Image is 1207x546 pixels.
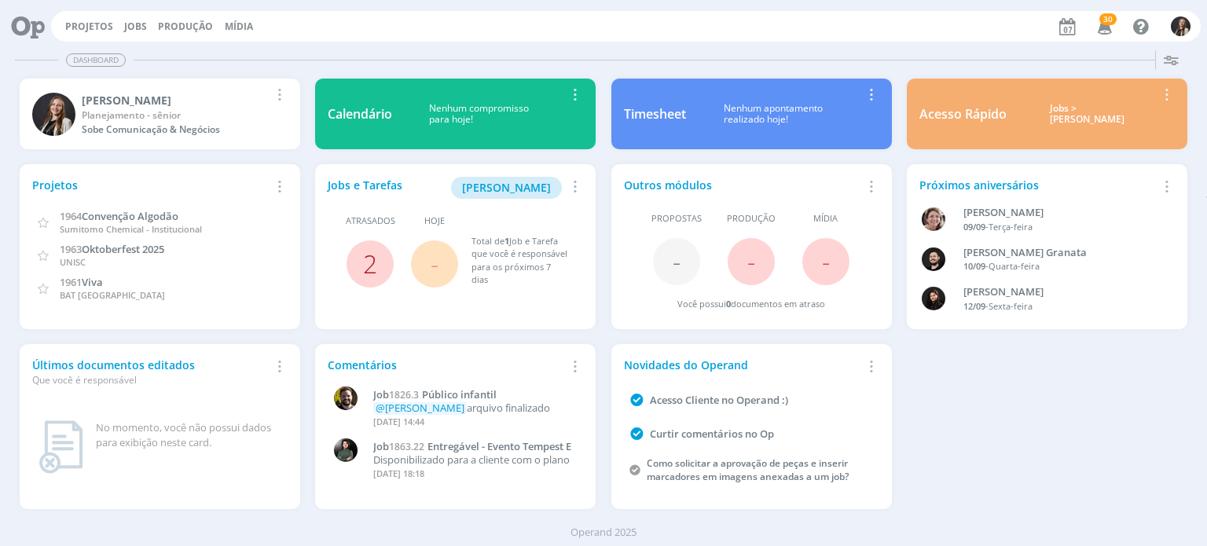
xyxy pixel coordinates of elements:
[392,103,565,126] div: Nenhum compromisso para hoje!
[60,274,103,289] a: 1961Viva
[66,53,126,67] span: Dashboard
[611,79,892,149] a: TimesheetNenhum apontamentorealizado hoje!
[32,357,270,387] div: Últimos documentos editados
[60,223,202,235] span: Sumitomo Chemical - Institucional
[32,373,270,387] div: Que você é responsável
[82,92,270,108] div: Lílian Fengler
[727,212,776,225] span: Produção
[82,108,270,123] div: Planejamento - sênior
[451,179,562,194] a: [PERSON_NAME]
[153,20,218,33] button: Produção
[60,275,82,289] span: 1961
[60,289,165,301] span: BAT [GEOGRAPHIC_DATA]
[989,260,1040,272] span: Quarta-feira
[624,104,686,123] div: Timesheet
[651,212,702,225] span: Propostas
[451,177,562,199] button: [PERSON_NAME]
[424,214,445,228] span: Hoje
[624,177,861,193] div: Outros módulos
[427,439,571,453] span: Entregável - Evento Tempest E
[963,284,1157,300] div: Luana da Silva de Andrade
[822,244,830,278] span: -
[119,20,152,33] button: Jobs
[65,20,113,33] a: Projetos
[1018,103,1157,126] div: Jobs > [PERSON_NAME]
[334,438,358,462] img: M
[963,260,985,272] span: 10/09
[32,93,75,136] img: L
[373,416,424,427] span: [DATE] 14:44
[504,235,509,247] span: 1
[124,20,147,33] a: Jobs
[963,221,985,233] span: 09/09
[82,242,164,256] span: Oktoberfest 2025
[60,256,86,268] span: UNISC
[60,209,82,223] span: 1964
[963,221,1157,234] div: -
[346,214,395,228] span: Atrasados
[963,300,1157,313] div: -
[20,79,300,149] a: L[PERSON_NAME]Planejamento - sêniorSobe Comunicação & Negócios
[919,104,1007,123] div: Acesso Rápido
[726,298,731,310] span: 0
[677,298,825,311] div: Você possui documentos em atraso
[963,300,985,312] span: 12/09
[673,244,681,278] span: -
[96,420,281,451] div: No momento, você não possui dados para exibição neste card.
[422,387,497,401] span: Público infantil
[389,440,424,453] span: 1863.22
[919,177,1157,193] div: Próximos aniversários
[373,441,575,453] a: Job1863.22Entregável - Evento Tempest E
[1171,16,1190,36] img: L
[328,104,392,123] div: Calendário
[922,287,945,310] img: L
[1099,13,1117,25] span: 30
[82,275,103,289] span: Viva
[363,247,377,280] a: 2
[32,177,270,193] div: Projetos
[1088,13,1120,41] button: 30
[225,20,253,33] a: Mídia
[686,103,861,126] div: Nenhum apontamento realizado hoje!
[989,300,1033,312] span: Sexta-feira
[220,20,258,33] button: Mídia
[963,245,1157,261] div: Bruno Corralo Granata
[328,177,565,199] div: Jobs e Tarefas
[61,20,118,33] button: Projetos
[747,244,755,278] span: -
[922,247,945,271] img: B
[462,180,551,195] span: [PERSON_NAME]
[60,241,164,256] a: 1963Oktoberfest 2025
[922,207,945,231] img: A
[60,242,82,256] span: 1963
[471,235,568,287] div: Total de Job e Tarefa que você é responsável para os próximos 7 dias
[963,260,1157,273] div: -
[376,401,464,415] span: @[PERSON_NAME]
[647,456,849,483] a: Como solicitar a aprovação de peças e inserir marcadores em imagens anexadas a um job?
[989,221,1033,233] span: Terça-feira
[389,388,419,401] span: 1826.3
[82,209,178,223] span: Convenção Algodão
[373,402,575,415] p: arquivo finalizado
[60,208,178,223] a: 1964Convenção Algodão
[373,454,575,467] p: Disponibilizado para a cliente com o plano
[373,467,424,479] span: [DATE] 18:18
[373,389,575,401] a: Job1826.3Público infantil
[431,247,438,280] span: -
[813,212,838,225] span: Mídia
[334,387,358,410] img: C
[158,20,213,33] a: Produção
[650,427,774,441] a: Curtir comentários no Op
[82,123,270,137] div: Sobe Comunicação & Negócios
[328,357,565,373] div: Comentários
[1170,13,1191,40] button: L
[650,393,788,407] a: Acesso Cliente no Operand :)
[624,357,861,373] div: Novidades do Operand
[963,205,1157,221] div: Aline Beatriz Jackisch
[39,420,83,474] img: dashboard_not_found.png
